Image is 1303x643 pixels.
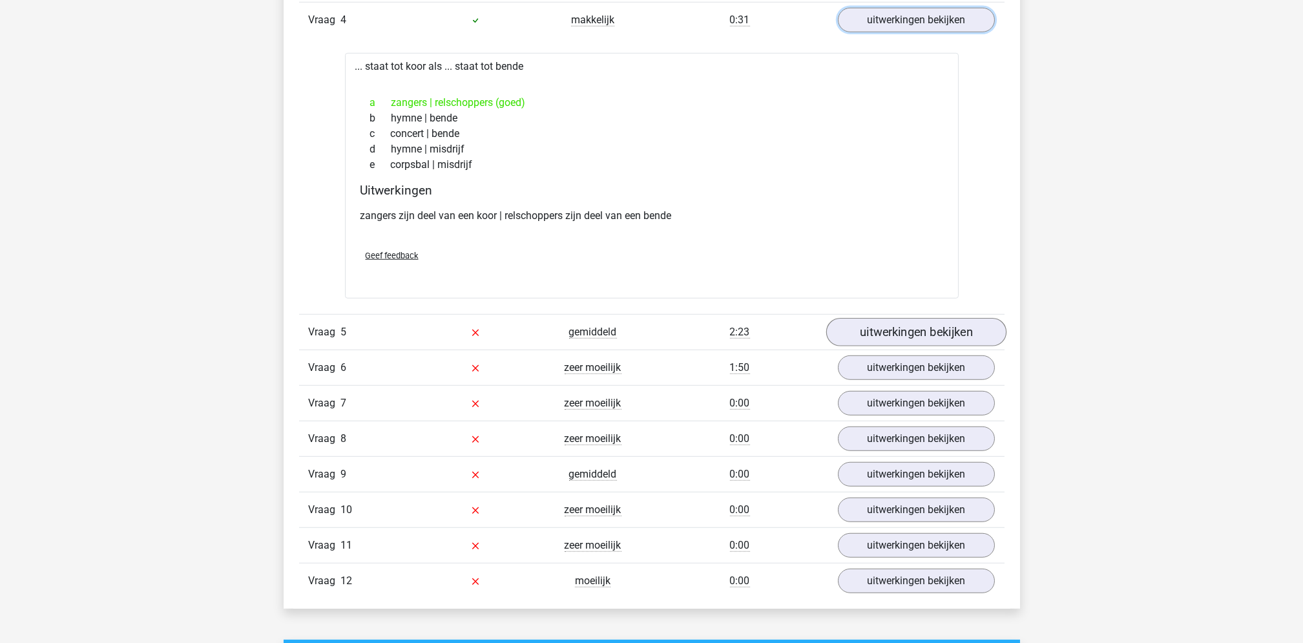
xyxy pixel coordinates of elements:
[730,361,750,374] span: 1:50
[838,569,995,593] a: uitwerkingen bekijken
[309,431,341,447] span: Vraag
[309,538,341,553] span: Vraag
[730,468,750,481] span: 0:00
[360,126,943,142] div: concert | bende
[309,12,341,28] span: Vraag
[341,397,347,409] span: 7
[565,397,621,410] span: zeer moeilijk
[309,502,341,518] span: Vraag
[838,8,995,32] a: uitwerkingen bekijken
[309,467,341,482] span: Vraag
[571,14,614,26] span: makkelijk
[569,326,617,339] span: gemiddeld
[730,326,750,339] span: 2:23
[370,95,391,111] span: a
[565,361,621,374] span: zeer moeilijk
[309,573,341,589] span: Vraag
[730,432,750,445] span: 0:00
[341,539,353,551] span: 11
[565,539,621,552] span: zeer moeilijk
[341,361,347,374] span: 6
[569,468,617,481] span: gemiddeld
[370,111,391,126] span: b
[360,183,943,198] h4: Uitwerkingen
[730,503,750,516] span: 0:00
[360,95,943,111] div: zangers | relschoppers (goed)
[730,397,750,410] span: 0:00
[838,462,995,487] a: uitwerkingen bekijken
[838,533,995,558] a: uitwerkingen bekijken
[345,53,959,299] div: ... staat tot koor als ... staat tot bende
[565,503,621,516] span: zeer moeilijk
[341,326,347,338] span: 5
[370,126,391,142] span: c
[838,391,995,416] a: uitwerkingen bekijken
[826,318,1006,346] a: uitwerkingen bekijken
[838,498,995,522] a: uitwerkingen bekijken
[565,432,621,445] span: zeer moeilijk
[341,432,347,445] span: 8
[341,468,347,480] span: 9
[730,14,750,26] span: 0:31
[838,355,995,380] a: uitwerkingen bekijken
[366,251,419,260] span: Geef feedback
[341,14,347,26] span: 4
[360,208,943,224] p: zangers zijn deel van een koor | relschoppers zijn deel van een bende
[360,157,943,173] div: corpsbal | misdrijf
[341,574,353,587] span: 12
[341,503,353,516] span: 10
[309,395,341,411] span: Vraag
[730,539,750,552] span: 0:00
[838,427,995,451] a: uitwerkingen bekijken
[370,142,391,157] span: d
[370,157,391,173] span: e
[575,574,610,587] span: moeilijk
[309,324,341,340] span: Vraag
[730,574,750,587] span: 0:00
[309,360,341,375] span: Vraag
[360,142,943,157] div: hymne | misdrijf
[360,111,943,126] div: hymne | bende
